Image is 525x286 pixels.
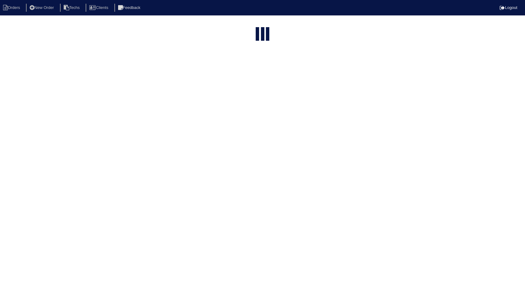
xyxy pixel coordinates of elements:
a: Clients [86,5,113,10]
a: Logout [500,5,517,10]
a: New Order [26,5,59,10]
li: New Order [26,4,59,12]
li: Clients [86,4,113,12]
a: Techs [60,5,85,10]
li: Feedback [114,4,145,12]
div: loading... [261,27,264,42]
li: Techs [60,4,85,12]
